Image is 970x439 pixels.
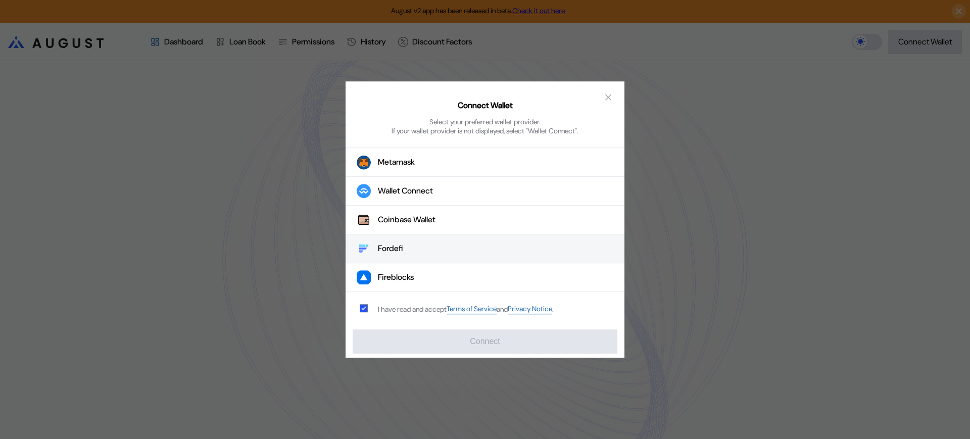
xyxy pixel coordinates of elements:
img: Fireblocks [357,271,371,285]
div: Fireblocks [378,272,414,283]
button: Connect [353,329,617,354]
div: Coinbase Wallet [378,215,435,225]
h2: Connect Wallet [458,100,513,111]
button: FireblocksFireblocks [346,264,624,292]
div: Metamask [378,157,415,168]
button: Metamask [346,148,624,177]
a: Terms of Service [447,305,497,314]
div: Select your preferred wallet provider. [429,117,541,126]
img: Fordefi [357,242,371,256]
div: I have read and accept . [378,305,554,314]
div: Wallet Connect [378,186,433,197]
a: Privacy Notice [508,305,552,314]
div: Fordefi [378,243,403,254]
img: Coinbase Wallet [357,213,371,227]
button: close modal [600,89,616,106]
button: FordefiFordefi [346,235,624,264]
button: Coinbase WalletCoinbase Wallet [346,206,624,235]
button: Wallet Connect [346,177,624,206]
span: and [497,305,508,314]
div: If your wallet provider is not displayed, select "Wallet Connect". [392,126,578,135]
